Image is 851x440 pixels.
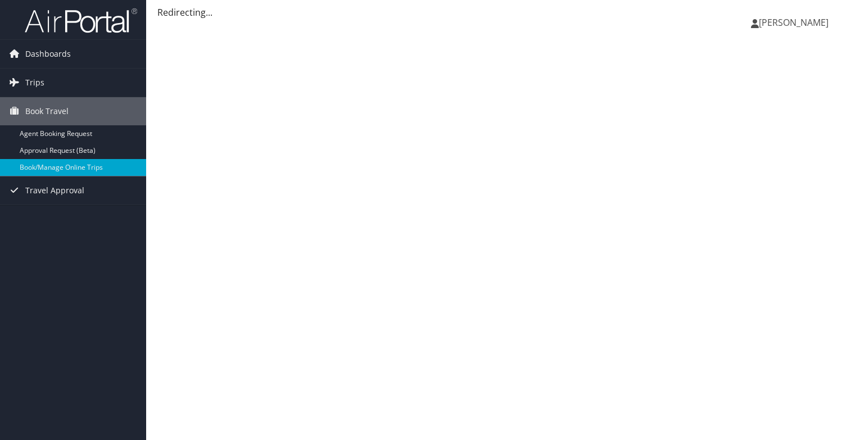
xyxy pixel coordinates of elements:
a: [PERSON_NAME] [751,6,840,39]
span: [PERSON_NAME] [759,16,829,29]
span: Travel Approval [25,176,84,205]
span: Trips [25,69,44,97]
div: Redirecting... [157,6,840,19]
span: Dashboards [25,40,71,68]
span: Book Travel [25,97,69,125]
img: airportal-logo.png [25,7,137,34]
